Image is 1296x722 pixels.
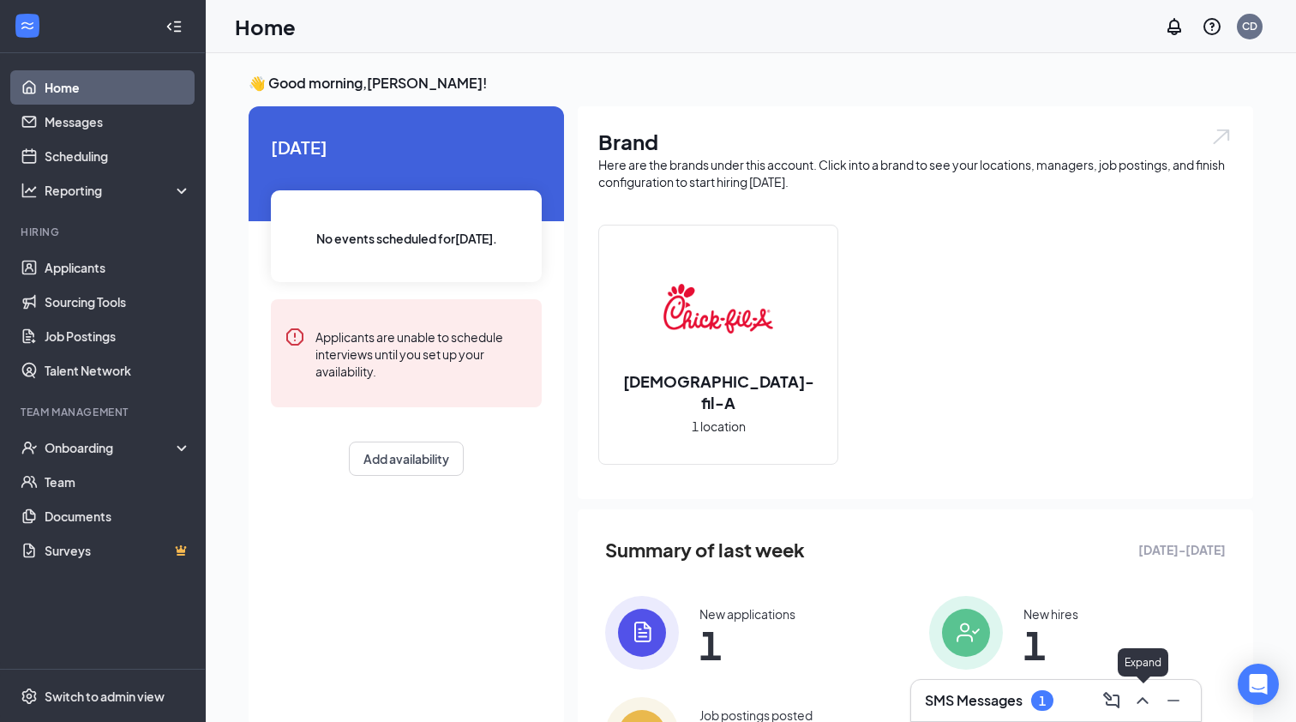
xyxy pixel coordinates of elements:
[45,285,191,319] a: Sourcing Tools
[45,319,191,353] a: Job Postings
[285,327,305,347] svg: Error
[21,225,188,239] div: Hiring
[21,182,38,199] svg: Analysis
[45,688,165,705] div: Switch to admin view
[599,370,837,413] h2: [DEMOGRAPHIC_DATA]-fil-A
[699,605,795,623] div: New applications
[1242,19,1257,33] div: CD
[1132,690,1153,711] svg: ChevronUp
[1202,16,1222,37] svg: QuestionInfo
[598,156,1233,190] div: Here are the brands under this account. Click into a brand to see your locations, managers, job p...
[271,134,542,160] span: [DATE]
[605,535,805,565] span: Summary of last week
[21,405,188,419] div: Team Management
[315,327,528,380] div: Applicants are unable to schedule interviews until you set up your availability.
[1210,127,1233,147] img: open.6027fd2a22e1237b5b06.svg
[349,442,464,476] button: Add availability
[925,691,1023,710] h3: SMS Messages
[1098,687,1125,714] button: ComposeMessage
[235,12,296,41] h1: Home
[21,439,38,456] svg: UserCheck
[45,105,191,139] a: Messages
[45,139,191,173] a: Scheduling
[1160,687,1187,714] button: Minimize
[45,465,191,499] a: Team
[21,688,38,705] svg: Settings
[1238,664,1279,705] div: Open Intercom Messenger
[605,596,679,670] img: icon
[45,533,191,568] a: SurveysCrown
[316,229,497,248] span: No events scheduled for [DATE] .
[1023,629,1078,660] span: 1
[45,70,191,105] a: Home
[1163,690,1184,711] svg: Minimize
[598,127,1233,156] h1: Brand
[19,17,36,34] svg: WorkstreamLogo
[1023,605,1078,623] div: New hires
[1129,687,1156,714] button: ChevronUp
[45,182,192,199] div: Reporting
[1138,540,1226,559] span: [DATE] - [DATE]
[249,74,1253,93] h3: 👋 Good morning, [PERSON_NAME] !
[692,417,746,436] span: 1 location
[45,353,191,388] a: Talent Network
[663,254,773,364] img: Chick-fil-A
[45,250,191,285] a: Applicants
[45,439,177,456] div: Onboarding
[165,18,183,35] svg: Collapse
[1164,16,1185,37] svg: Notifications
[45,499,191,533] a: Documents
[1101,690,1122,711] svg: ComposeMessage
[929,596,1003,670] img: icon
[699,629,795,660] span: 1
[1039,694,1046,708] div: 1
